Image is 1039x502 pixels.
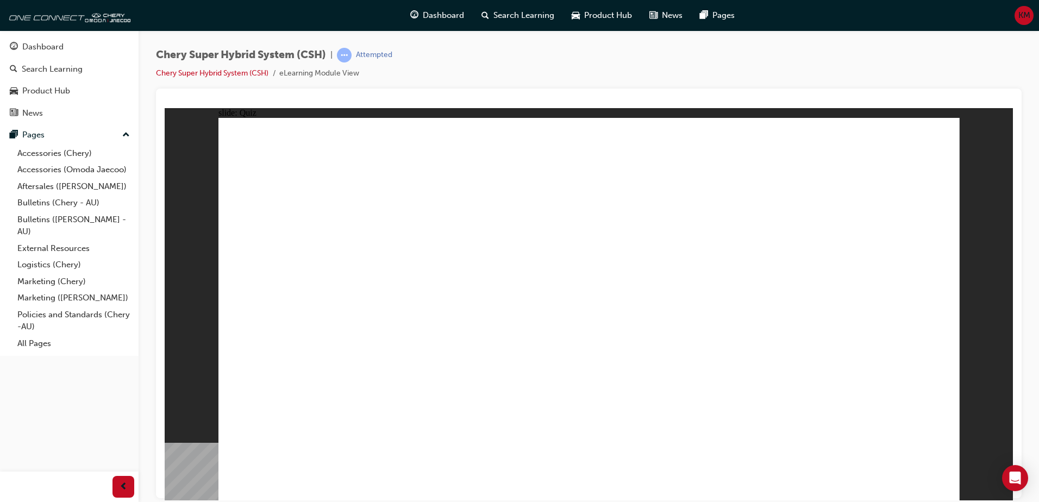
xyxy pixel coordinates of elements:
a: guage-iconDashboard [402,4,473,27]
button: DashboardSearch LearningProduct HubNews [4,35,134,125]
span: learningRecordVerb_ATTEMPT-icon [337,48,352,62]
span: Dashboard [423,9,464,22]
a: External Resources [13,240,134,257]
a: Marketing (Chery) [13,273,134,290]
a: Dashboard [4,37,134,57]
a: All Pages [13,335,134,352]
span: guage-icon [10,42,18,52]
a: pages-iconPages [691,4,743,27]
span: search-icon [481,9,489,22]
a: Accessories (Chery) [13,145,134,162]
a: search-iconSearch Learning [473,4,563,27]
span: news-icon [10,109,18,118]
span: news-icon [649,9,658,22]
span: pages-icon [700,9,708,22]
span: guage-icon [410,9,418,22]
button: Pages [4,125,134,145]
img: oneconnect [5,4,130,26]
span: car-icon [10,86,18,96]
a: Accessories (Omoda Jaecoo) [13,161,134,178]
div: Dashboard [22,41,64,53]
a: Marketing ([PERSON_NAME]) [13,290,134,306]
a: News [4,103,134,123]
span: Chery Super Hybrid System (CSH) [156,49,326,61]
div: Attempted [356,50,392,60]
span: News [662,9,683,22]
a: Policies and Standards (Chery -AU) [13,306,134,335]
span: | [330,49,333,61]
a: car-iconProduct Hub [563,4,641,27]
a: Product Hub [4,81,134,101]
a: Bulletins (Chery - AU) [13,194,134,211]
div: Product Hub [22,85,70,97]
a: news-iconNews [641,4,691,27]
li: eLearning Module View [279,67,359,80]
span: Product Hub [584,9,632,22]
span: search-icon [10,65,17,74]
span: Search Learning [493,9,554,22]
span: Pages [712,9,735,22]
span: prev-icon [120,480,128,494]
a: Chery Super Hybrid System (CSH) [156,68,268,78]
span: pages-icon [10,130,18,140]
a: Bulletins ([PERSON_NAME] - AU) [13,211,134,240]
a: Logistics (Chery) [13,256,134,273]
div: Search Learning [22,63,83,76]
span: car-icon [572,9,580,22]
span: up-icon [122,128,130,142]
span: KM [1018,9,1030,22]
button: KM [1015,6,1034,25]
div: News [22,107,43,120]
div: Pages [22,129,45,141]
div: Open Intercom Messenger [1002,465,1028,491]
a: Search Learning [4,59,134,79]
a: Aftersales ([PERSON_NAME]) [13,178,134,195]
